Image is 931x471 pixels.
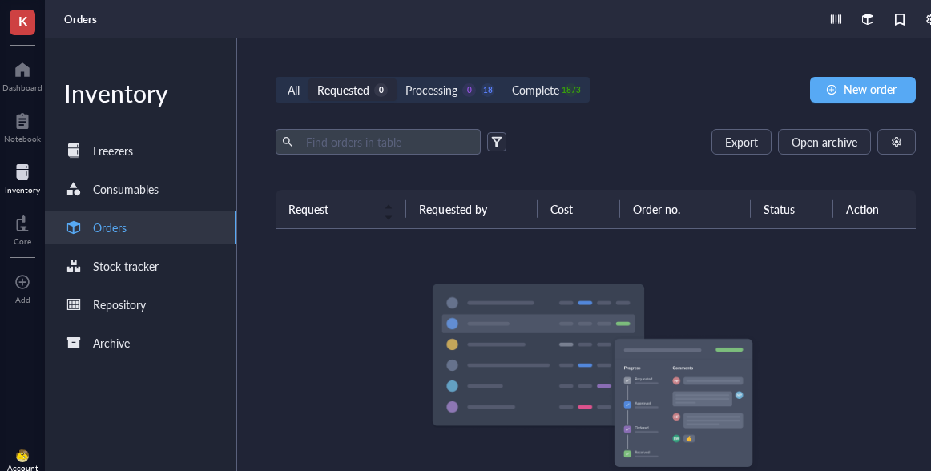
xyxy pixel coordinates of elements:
th: Requested by [406,190,537,228]
a: Repository [45,288,236,320]
div: Repository [93,296,146,313]
span: Export [725,135,758,148]
th: Request [276,190,406,228]
div: All [288,81,300,99]
button: Export [711,129,772,155]
div: Freezers [93,142,133,159]
th: Cost [538,190,620,228]
div: 0 [374,83,388,97]
div: Inventory [45,77,236,109]
a: Orders [45,211,236,244]
div: Processing [405,81,457,99]
th: Status [751,190,833,228]
span: K [18,10,27,30]
div: segmented control [276,77,590,103]
div: Archive [93,334,130,352]
a: Consumables [45,173,236,205]
div: Notebook [4,134,41,143]
th: Action [833,190,916,228]
div: Add [15,295,30,304]
span: Request [288,200,374,218]
div: 1873 [564,83,578,97]
a: Core [14,211,31,246]
span: New order [844,83,897,95]
th: Order no. [620,190,751,228]
div: Complete [512,81,559,99]
a: Dashboard [2,57,42,92]
div: Core [14,236,31,246]
button: New order [810,77,916,103]
div: Orders [93,219,127,236]
a: Orders [64,12,100,26]
div: Stock tracker [93,257,159,275]
a: Notebook [4,108,41,143]
span: Open archive [792,135,857,148]
a: Archive [45,327,236,359]
button: Open archive [778,129,871,155]
a: Stock tracker [45,250,236,282]
img: da48f3c6-a43e-4a2d-aade-5eac0d93827f.jpeg [16,449,29,462]
div: Inventory [5,185,40,195]
div: Requested [317,81,369,99]
div: 0 [462,83,476,97]
div: Dashboard [2,83,42,92]
input: Find orders in table [300,130,474,154]
a: Freezers [45,135,236,167]
a: Inventory [5,159,40,195]
div: 18 [481,83,494,97]
div: Consumables [93,180,159,198]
